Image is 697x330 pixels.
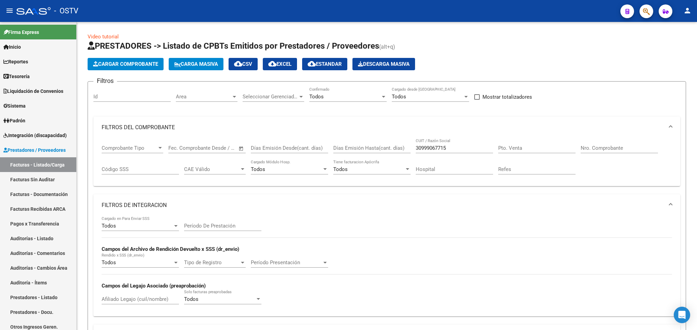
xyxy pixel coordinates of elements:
[102,259,116,266] span: Todos
[93,194,680,216] mat-expansion-panel-header: FILTROS DE INTEGRACION
[333,166,348,172] span: Todos
[309,94,324,100] span: Todos
[93,76,117,86] h3: Filtros
[3,73,30,80] span: Tesorería
[3,87,63,95] span: Liquidación de Convenios
[3,146,66,154] span: Prestadores / Proveedores
[308,60,316,68] mat-icon: cloud_download
[88,41,379,51] span: PRESTADORES -> Listado de CPBTs Emitidos por Prestadores / Proveedores
[243,94,298,100] span: Seleccionar Gerenciador
[102,145,157,151] span: Comprobante Tipo
[176,94,231,100] span: Area
[234,60,242,68] mat-icon: cloud_download
[3,132,67,139] span: Integración (discapacidad)
[184,296,198,302] span: Todos
[88,34,119,40] a: Video tutorial
[88,58,164,70] button: Cargar Comprobante
[202,145,235,151] input: Fecha fin
[379,44,395,50] span: (alt+q)
[184,166,240,172] span: CAE Válido
[683,7,692,15] mat-icon: person
[3,117,25,124] span: Padrón
[168,145,196,151] input: Fecha inicio
[674,307,690,323] div: Open Intercom Messenger
[308,61,342,67] span: Estandar
[302,58,347,70] button: Estandar
[169,58,223,70] button: Carga Masiva
[358,61,410,67] span: Descarga Masiva
[229,58,258,70] button: CSV
[102,124,664,131] mat-panel-title: FILTROS DEL COMPROBANTE
[352,58,415,70] button: Descarga Masiva
[5,7,14,15] mat-icon: menu
[263,58,297,70] button: EXCEL
[174,61,218,67] span: Carga Masiva
[54,3,78,19] span: - OSTV
[352,58,415,70] app-download-masive: Descarga masiva de comprobantes (adjuntos)
[93,117,680,138] mat-expansion-panel-header: FILTROS DEL COMPROBANTE
[3,43,21,51] span: Inicio
[268,60,276,68] mat-icon: cloud_download
[102,223,116,229] span: Todos
[93,216,680,316] div: FILTROS DE INTEGRACION
[234,61,252,67] span: CSV
[184,259,240,266] span: Tipo de Registro
[251,166,265,172] span: Todos
[102,283,206,289] strong: Campos del Legajo Asociado (preaprobación)
[482,93,532,101] span: Mostrar totalizadores
[93,138,680,186] div: FILTROS DEL COMPROBANTE
[268,61,292,67] span: EXCEL
[93,61,158,67] span: Cargar Comprobante
[251,259,322,266] span: Período Presentación
[3,102,26,110] span: Sistema
[3,58,28,65] span: Reportes
[102,201,664,209] mat-panel-title: FILTROS DE INTEGRACION
[3,28,39,36] span: Firma Express
[237,145,245,152] button: Open calendar
[392,94,406,100] span: Todos
[102,246,239,252] strong: Campos del Archivo de Rendición Devuelto x SSS (dr_envio)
